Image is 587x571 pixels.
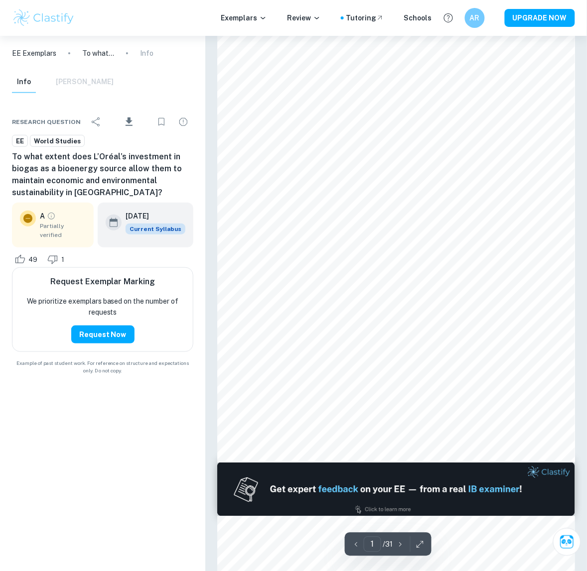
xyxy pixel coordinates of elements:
[12,360,193,375] span: Example of past student work. For reference on structure and expectations only. Do not copy.
[553,528,581,556] button: Ask Clai
[71,326,135,343] button: Request Now
[47,212,56,221] a: Grade partially verified
[30,135,85,147] a: World Studies
[217,462,575,516] img: Ad
[82,48,114,59] p: To what extent does L’Oréal’s investment in biogas as a bioenergy source allow them to maintain e...
[56,255,70,265] span: 1
[30,136,84,146] span: World Studies
[12,151,193,199] h6: To what extent does L’Oréal’s investment in biogas as a bioenergy source allow them to maintain e...
[45,251,70,267] div: Dislike
[173,112,193,132] div: Report issue
[23,255,43,265] span: 49
[12,117,81,126] span: Research question
[12,48,56,59] a: EE Exemplars
[12,71,36,93] button: Info
[86,112,106,132] div: Share
[40,222,86,239] span: Partially verified
[469,12,481,23] h6: AR
[12,251,43,267] div: Like
[440,9,457,26] button: Help and Feedback
[465,8,485,28] button: AR
[20,296,185,318] p: We prioritize exemplars based on the number of requests
[12,8,75,28] img: Clastify logo
[126,211,177,222] h6: [DATE]
[12,135,28,147] a: EE
[40,211,45,222] p: A
[404,12,432,23] a: Schools
[126,224,185,234] span: Current Syllabus
[505,9,575,27] button: UPGRADE NOW
[346,12,384,23] a: Tutoring
[287,12,321,23] p: Review
[126,224,185,234] div: This exemplar is based on the current syllabus. Feel free to refer to it for inspiration/ideas wh...
[383,539,393,550] p: / 31
[221,12,267,23] p: Exemplars
[50,276,155,288] h6: Request Exemplar Marking
[108,109,149,135] div: Download
[12,136,27,146] span: EE
[151,112,171,132] div: Bookmark
[140,48,153,59] p: Info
